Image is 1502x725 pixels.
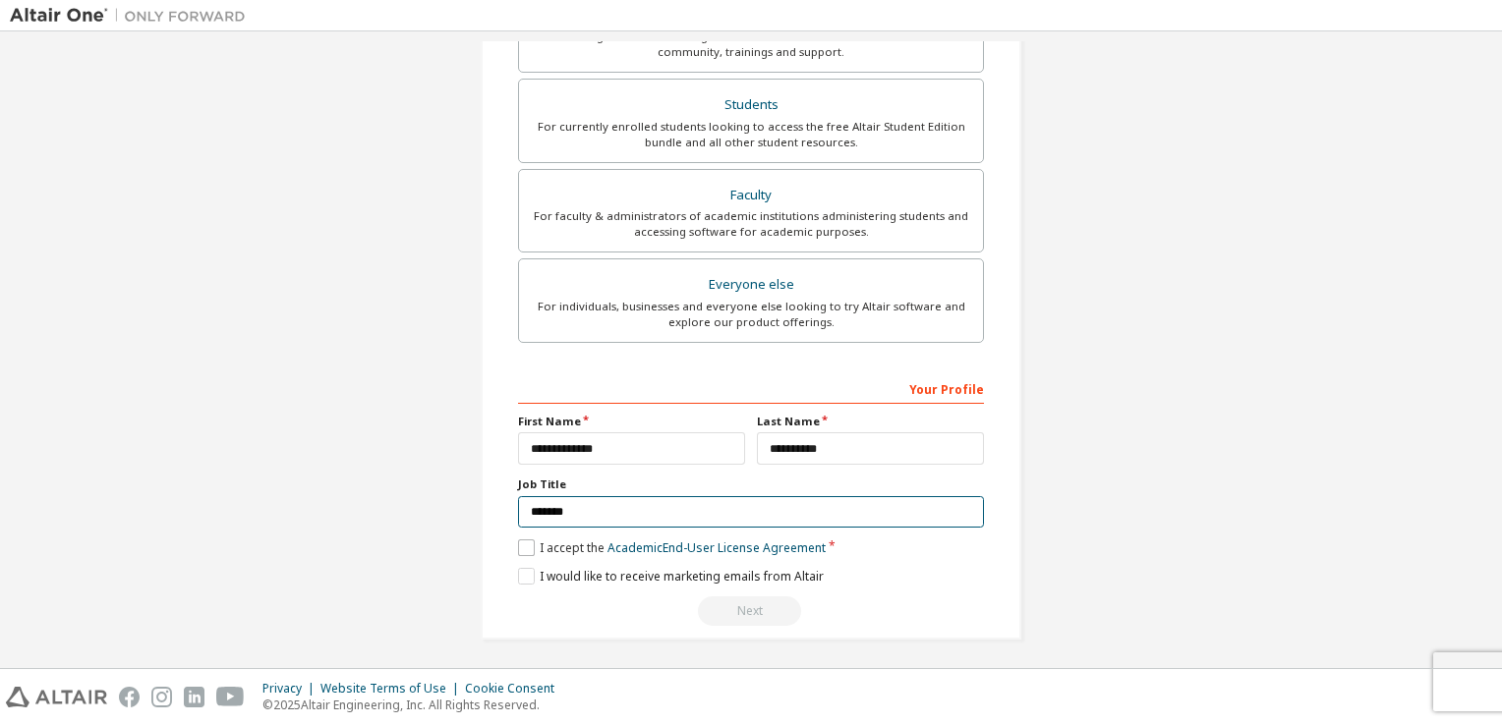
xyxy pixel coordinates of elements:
div: For currently enrolled students looking to access the free Altair Student Edition bundle and all ... [531,119,971,150]
img: linkedin.svg [184,687,204,707]
div: For existing customers looking to access software downloads, HPC resources, community, trainings ... [531,28,971,60]
p: © 2025 Altair Engineering, Inc. All Rights Reserved. [262,697,566,713]
img: facebook.svg [119,687,140,707]
div: Everyone else [531,271,971,299]
label: First Name [518,414,745,429]
label: Last Name [757,414,984,429]
div: Faculty [531,182,971,209]
img: youtube.svg [216,687,245,707]
label: Job Title [518,476,984,492]
div: Your Profile [518,372,984,404]
img: instagram.svg [151,687,172,707]
a: Academic End-User License Agreement [607,539,826,556]
label: I would like to receive marketing emails from Altair [518,568,824,585]
img: Altair One [10,6,256,26]
div: Read and acccept EULA to continue [518,596,984,626]
div: Students [531,91,971,119]
div: Cookie Consent [465,681,566,697]
div: For individuals, businesses and everyone else looking to try Altair software and explore our prod... [531,299,971,330]
div: Website Terms of Use [320,681,465,697]
img: altair_logo.svg [6,687,107,707]
label: I accept the [518,539,826,556]
div: For faculty & administrators of academic institutions administering students and accessing softwa... [531,208,971,240]
div: Privacy [262,681,320,697]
